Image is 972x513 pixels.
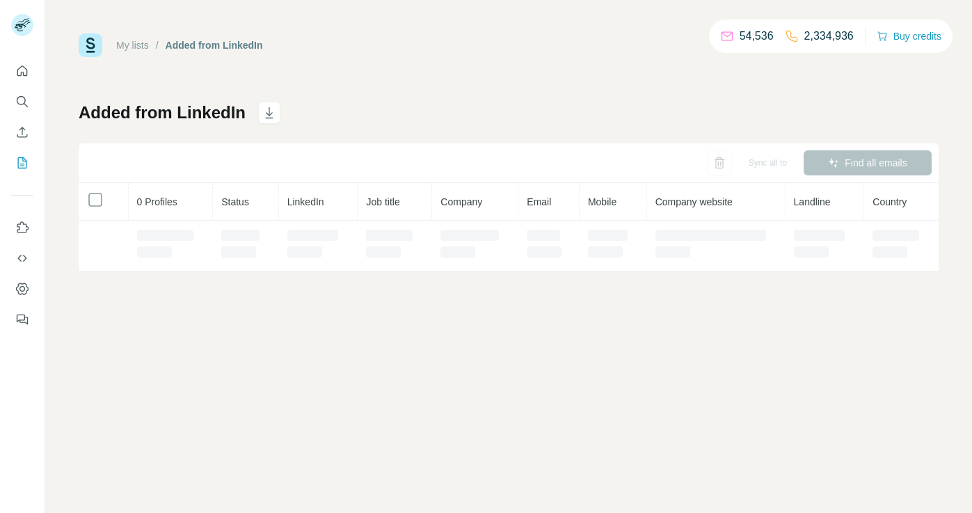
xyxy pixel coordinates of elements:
[221,196,249,207] span: Status
[79,33,102,57] img: Surfe Logo
[877,26,941,46] button: Buy credits
[116,40,149,51] a: My lists
[287,196,324,207] span: LinkedIn
[11,276,33,301] button: Dashboard
[804,28,854,45] p: 2,334,936
[11,58,33,84] button: Quick start
[11,215,33,240] button: Use Surfe on LinkedIn
[11,120,33,145] button: Enrich CSV
[11,150,33,175] button: My lists
[655,196,733,207] span: Company website
[11,89,33,114] button: Search
[137,196,177,207] span: 0 Profiles
[527,196,551,207] span: Email
[366,196,399,207] span: Job title
[588,196,616,207] span: Mobile
[166,38,263,52] div: Added from LinkedIn
[11,307,33,332] button: Feedback
[440,196,482,207] span: Company
[156,38,159,52] li: /
[740,28,774,45] p: 54,536
[794,196,831,207] span: Landline
[11,246,33,271] button: Use Surfe API
[873,196,907,207] span: Country
[79,102,246,124] h1: Added from LinkedIn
